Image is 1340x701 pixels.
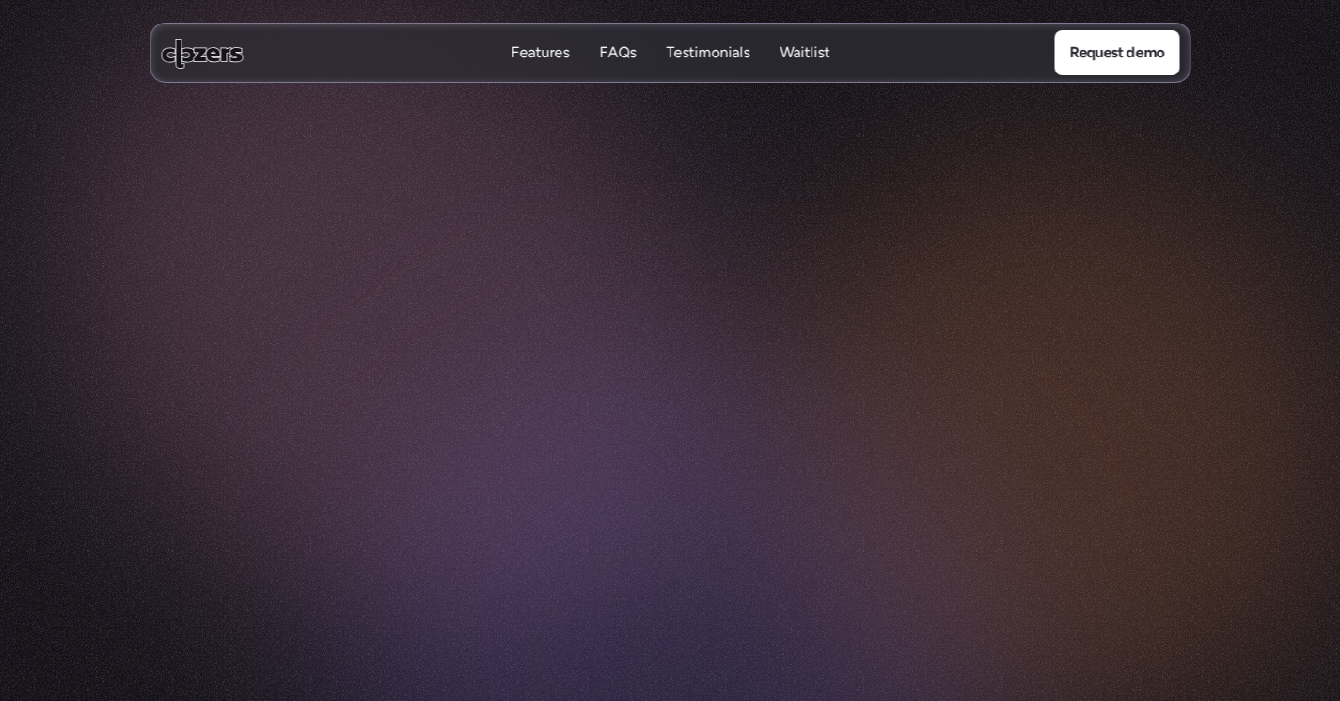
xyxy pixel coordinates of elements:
[532,308,550,354] span: e
[665,308,683,354] span: n
[610,308,638,354] span: m
[434,299,450,345] span: a
[511,42,569,64] a: FeaturesFeatures
[511,42,569,63] p: Features
[901,308,913,354] span: t
[415,153,925,294] h1: Meet Your Comping Co-pilot
[658,308,665,354] span: i
[550,308,565,354] span: s
[954,308,969,354] span: s
[386,298,395,344] span: I
[560,382,643,406] p: Watch video
[450,300,463,346] span: t
[591,308,610,354] span: o
[722,308,740,354] span: u
[678,372,830,417] a: Book demo
[500,307,516,353] span: a
[938,308,954,354] span: s
[599,42,636,63] p: FAQs
[871,308,890,354] span: o
[741,308,759,354] span: n
[599,63,636,84] p: FAQs
[890,308,900,354] span: r
[1054,30,1179,75] a: Request demo
[847,308,859,354] span: f
[599,42,636,64] a: FAQsFAQs
[801,308,820,354] span: d
[783,308,801,354] span: n
[666,42,749,63] p: Testimonials
[716,382,791,406] p: Book demo
[417,298,434,344] span: h
[828,308,846,354] span: e
[403,298,416,344] span: t
[666,42,749,64] a: TestimonialsTestimonials
[970,308,975,354] span: .
[666,63,749,84] p: Testimonials
[920,308,938,354] span: e
[859,308,870,354] span: f
[511,63,569,84] p: Features
[711,308,722,354] span: f
[471,303,499,349] span: m
[780,42,829,64] a: WaitlistWaitlist
[1069,40,1164,65] p: Request demo
[684,308,702,354] span: g
[780,42,829,63] p: Waitlist
[766,308,782,354] span: a
[516,308,531,354] span: k
[574,308,591,354] span: c
[780,63,829,84] p: Waitlist
[638,308,657,354] span: p
[365,298,386,344] span: A
[913,308,920,354] span: l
